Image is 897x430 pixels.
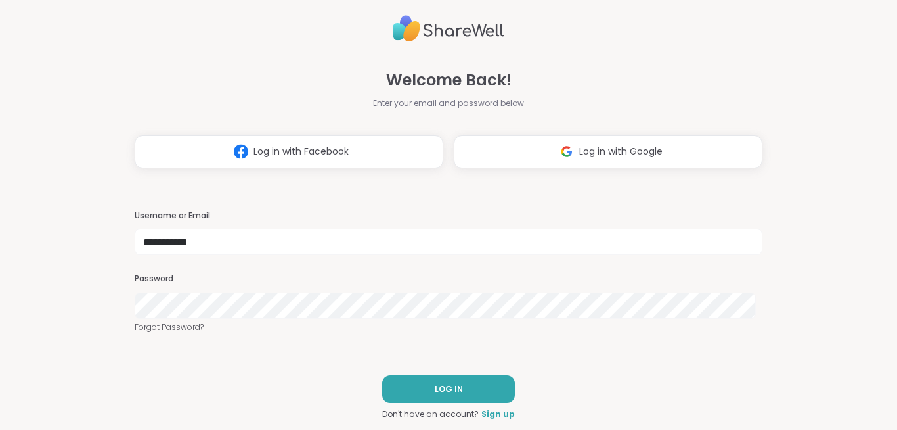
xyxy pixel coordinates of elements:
[135,322,762,333] a: Forgot Password?
[454,135,762,168] button: Log in with Google
[135,274,762,285] h3: Password
[253,145,349,158] span: Log in with Facebook
[554,139,579,164] img: ShareWell Logomark
[135,135,443,168] button: Log in with Facebook
[373,97,524,109] span: Enter your email and password below
[135,210,762,222] h3: Username or Email
[579,145,663,158] span: Log in with Google
[386,68,512,92] span: Welcome Back!
[393,10,504,47] img: ShareWell Logo
[382,375,515,403] button: LOG IN
[382,408,479,420] span: Don't have an account?
[229,139,253,164] img: ShareWell Logomark
[435,383,463,395] span: LOG IN
[481,408,515,420] a: Sign up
